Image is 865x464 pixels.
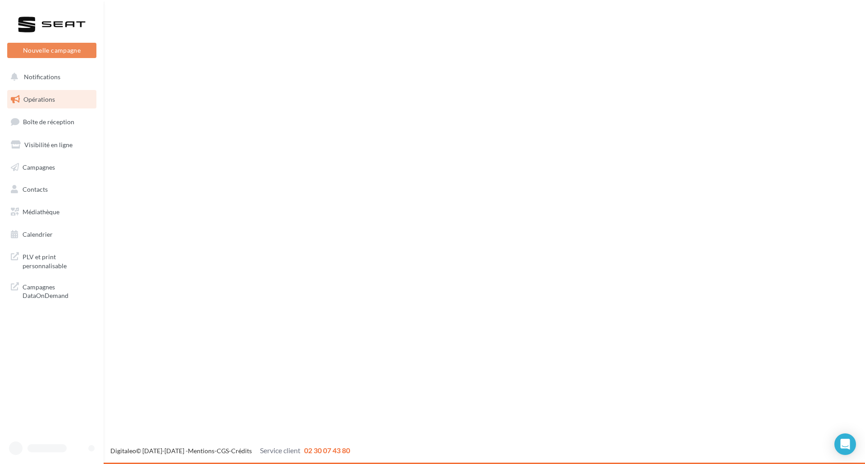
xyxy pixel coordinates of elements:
[5,277,98,304] a: Campagnes DataOnDemand
[188,447,214,455] a: Mentions
[5,203,98,221] a: Médiathèque
[23,281,93,300] span: Campagnes DataOnDemand
[23,95,55,103] span: Opérations
[23,185,48,193] span: Contacts
[5,225,98,244] a: Calendrier
[110,447,350,455] span: © [DATE]-[DATE] - - -
[23,208,59,216] span: Médiathèque
[304,446,350,455] span: 02 30 07 43 80
[5,180,98,199] a: Contacts
[5,135,98,154] a: Visibilité en ligne
[5,90,98,109] a: Opérations
[23,251,93,270] span: PLV et print personnalisable
[24,73,60,81] span: Notifications
[23,163,55,171] span: Campagnes
[231,447,252,455] a: Crédits
[110,447,136,455] a: Digitaleo
[23,230,53,238] span: Calendrier
[5,68,95,86] button: Notifications
[5,247,98,274] a: PLV et print personnalisable
[260,446,300,455] span: Service client
[24,141,73,149] span: Visibilité en ligne
[5,158,98,177] a: Campagnes
[834,433,856,455] div: Open Intercom Messenger
[23,118,74,126] span: Boîte de réception
[5,112,98,131] a: Boîte de réception
[7,43,96,58] button: Nouvelle campagne
[217,447,229,455] a: CGS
